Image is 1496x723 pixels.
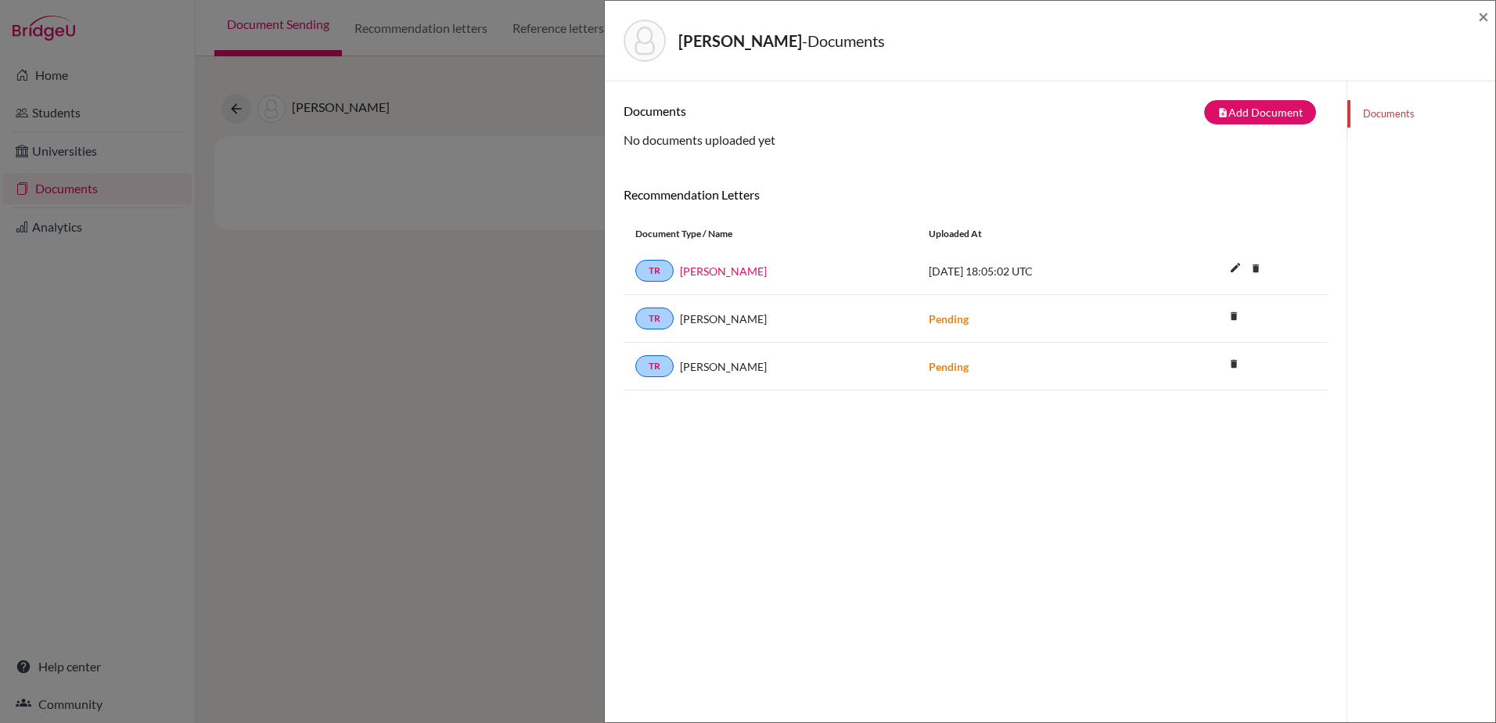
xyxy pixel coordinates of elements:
a: TR [635,308,674,329]
div: Document Type / Name [624,227,917,241]
a: TR [635,260,674,282]
i: edit [1223,255,1248,280]
a: delete [1244,259,1268,280]
span: [DATE] 18:05:02 UTC [929,264,1033,278]
button: note_addAdd Document [1204,100,1316,124]
span: × [1478,5,1489,27]
a: Documents [1347,100,1495,128]
span: [PERSON_NAME] [680,358,767,375]
div: Uploaded at [917,227,1152,241]
strong: Pending [929,360,969,373]
a: delete [1222,307,1246,328]
a: delete [1222,354,1246,376]
strong: Pending [929,312,969,326]
a: TR [635,355,674,377]
a: [PERSON_NAME] [680,263,767,279]
h6: Documents [624,103,976,118]
i: note_add [1217,107,1228,118]
i: delete [1222,304,1246,328]
div: No documents uploaded yet [624,100,1328,149]
span: - Documents [802,31,885,50]
strong: [PERSON_NAME] [678,31,802,50]
i: delete [1222,352,1246,376]
span: [PERSON_NAME] [680,311,767,327]
button: edit [1222,257,1249,281]
button: Close [1478,7,1489,26]
h6: Recommendation Letters [624,187,1328,202]
i: delete [1244,257,1268,280]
